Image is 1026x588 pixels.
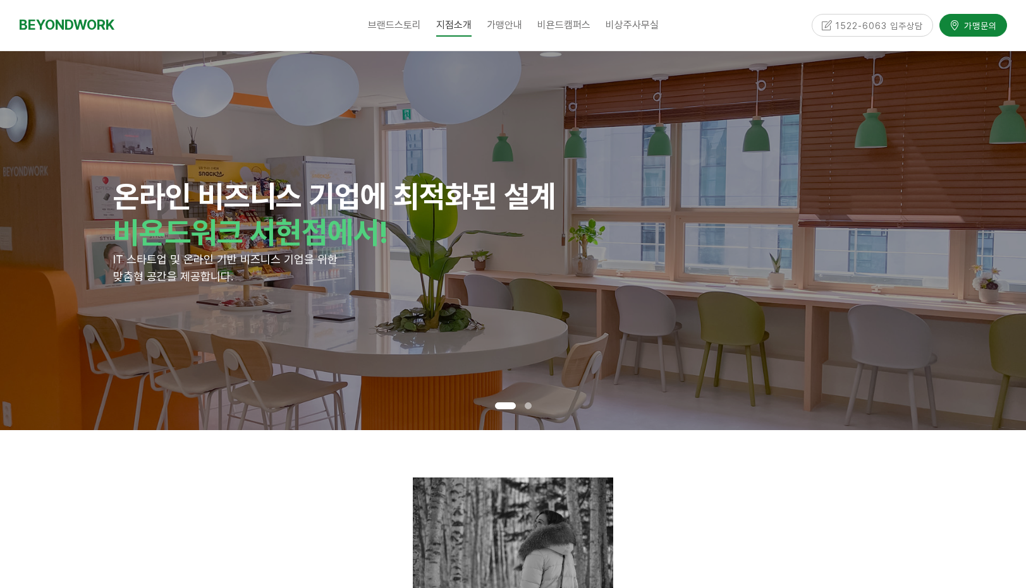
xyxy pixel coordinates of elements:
[368,19,421,31] span: 브랜드스토리
[113,178,556,215] strong: 온라인 비즈니스 기업에 최적화된 설계
[537,19,590,31] span: 비욘드캠퍼스
[939,14,1007,36] a: 가맹문의
[598,9,666,41] a: 비상주사무실
[113,253,338,266] span: IT 스타트업 및 온라인 기반 비즈니스 기업을 위한
[487,19,522,31] span: 가맹안내
[479,9,530,41] a: 가맹안내
[113,270,233,283] span: 맞춤형 공간을 제공합니다.
[429,9,479,41] a: 지점소개
[360,9,429,41] a: 브랜드스토리
[960,19,997,32] span: 가맹문의
[113,214,388,251] strong: 비욘드워크 서현점에서!
[606,19,659,31] span: 비상주사무실
[530,9,598,41] a: 비욘드캠퍼스
[19,13,114,37] a: BEYONDWORK
[436,13,472,37] span: 지점소개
